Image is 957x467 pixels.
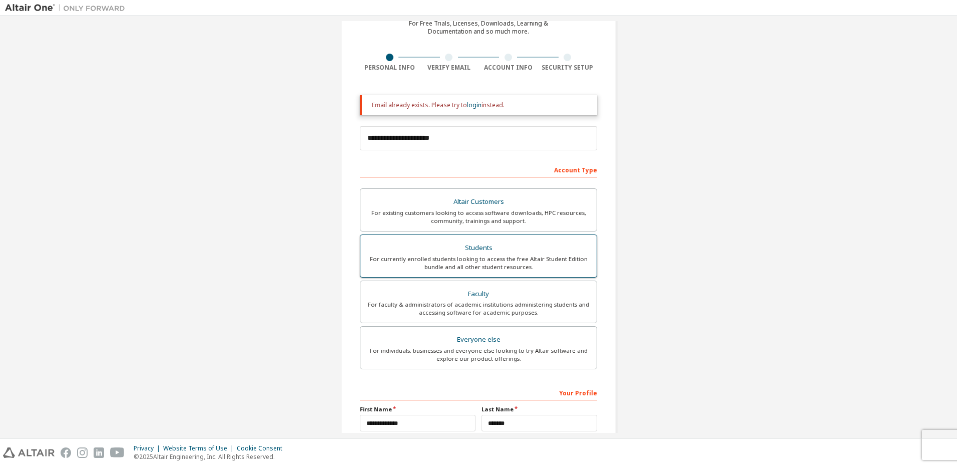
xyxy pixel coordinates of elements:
label: First Name [360,405,475,413]
div: For Free Trials, Licenses, Downloads, Learning & Documentation and so much more. [409,20,548,36]
img: altair_logo.svg [3,447,55,458]
div: For existing customers looking to access software downloads, HPC resources, community, trainings ... [366,209,591,225]
img: youtube.svg [110,447,125,458]
div: For currently enrolled students looking to access the free Altair Student Edition bundle and all ... [366,255,591,271]
div: Faculty [366,287,591,301]
img: linkedin.svg [94,447,104,458]
div: Personal Info [360,64,419,72]
div: For individuals, businesses and everyone else looking to try Altair software and explore our prod... [366,347,591,363]
img: facebook.svg [61,447,71,458]
div: Your Profile [360,384,597,400]
div: Altair Customers [366,195,591,209]
a: login [467,101,482,109]
img: instagram.svg [77,447,88,458]
div: Privacy [134,444,163,452]
img: Altair One [5,3,130,13]
div: Students [366,241,591,255]
p: © 2025 Altair Engineering, Inc. All Rights Reserved. [134,452,288,461]
div: Account Info [478,64,538,72]
div: For faculty & administrators of academic institutions administering students and accessing softwa... [366,301,591,317]
label: Last Name [482,405,597,413]
div: Email already exists. Please try to instead. [372,101,589,109]
div: Security Setup [538,64,598,72]
div: Cookie Consent [237,444,288,452]
div: Everyone else [366,333,591,347]
div: Website Terms of Use [163,444,237,452]
div: Verify Email [419,64,479,72]
div: Account Type [360,161,597,177]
